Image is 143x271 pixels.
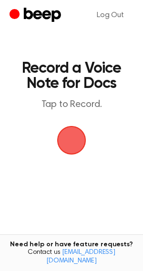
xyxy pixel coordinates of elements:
[17,99,126,111] p: Tap to Record.
[17,61,126,91] h1: Record a Voice Note for Docs
[10,6,63,25] a: Beep
[87,4,133,27] a: Log Out
[57,126,86,155] img: Beep Logo
[46,249,115,264] a: [EMAIL_ADDRESS][DOMAIN_NAME]
[6,249,137,265] span: Contact us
